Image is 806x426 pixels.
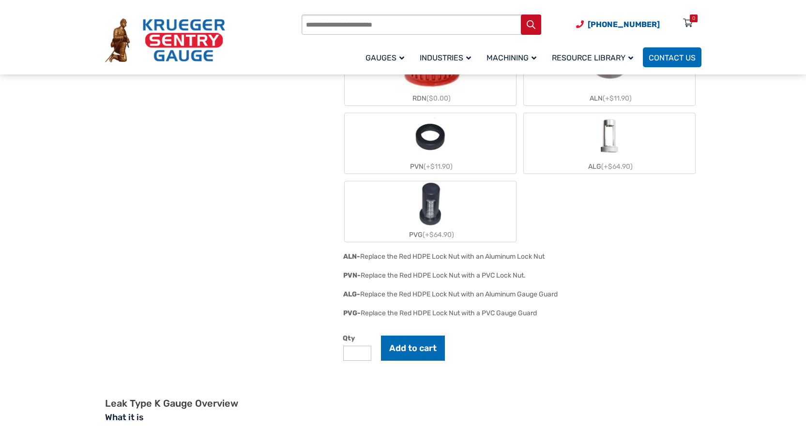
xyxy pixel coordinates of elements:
a: Contact Us [643,47,701,67]
div: RDN [345,91,516,105]
div: Replace the Red HDPE Lock Nut with an Aluminum Lock Nut [360,252,545,261]
span: Industries [420,53,471,62]
label: PVG [345,181,516,242]
h2: Leak Type K Gauge Overview [105,397,701,410]
span: (+$64.90) [601,162,633,171]
a: Phone Number (920) 434-8860 [576,18,660,30]
div: ALN [524,91,695,105]
span: (+$11.90) [603,94,632,103]
span: ALG- [343,290,360,298]
span: Gauges [365,53,404,62]
span: Resource Library [552,53,633,62]
span: [PHONE_NUMBER] [588,20,660,29]
span: ($0.00) [426,94,451,103]
input: Product quantity [343,346,371,361]
div: PVG [345,228,516,242]
span: (+$11.90) [424,162,453,171]
button: Add to cart [381,336,445,361]
label: ALG [524,113,695,174]
span: (+$64.90) [423,231,454,239]
span: PVG- [343,309,361,317]
a: Gauges [360,46,414,69]
img: Krueger Sentry Gauge [105,18,225,63]
img: PVG [407,181,454,228]
span: ALN- [343,252,360,261]
img: ALG-OF [586,113,633,160]
div: ALG [524,160,695,174]
div: Replace the Red HDPE Lock Nut with a PVC Gauge Guard [361,309,537,317]
span: PVN- [343,271,361,279]
div: Replace the Red HDPE Lock Nut with a PVC Lock Nut. [361,271,526,279]
a: Industries [414,46,481,69]
span: Contact Us [649,53,696,62]
div: PVN [345,160,516,174]
label: PVN [345,113,516,174]
div: Replace the Red HDPE Lock Nut with an Aluminum Gauge Guard [360,290,558,298]
a: Machining [481,46,546,69]
div: 0 [692,15,695,22]
a: Resource Library [546,46,643,69]
span: Machining [487,53,536,62]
